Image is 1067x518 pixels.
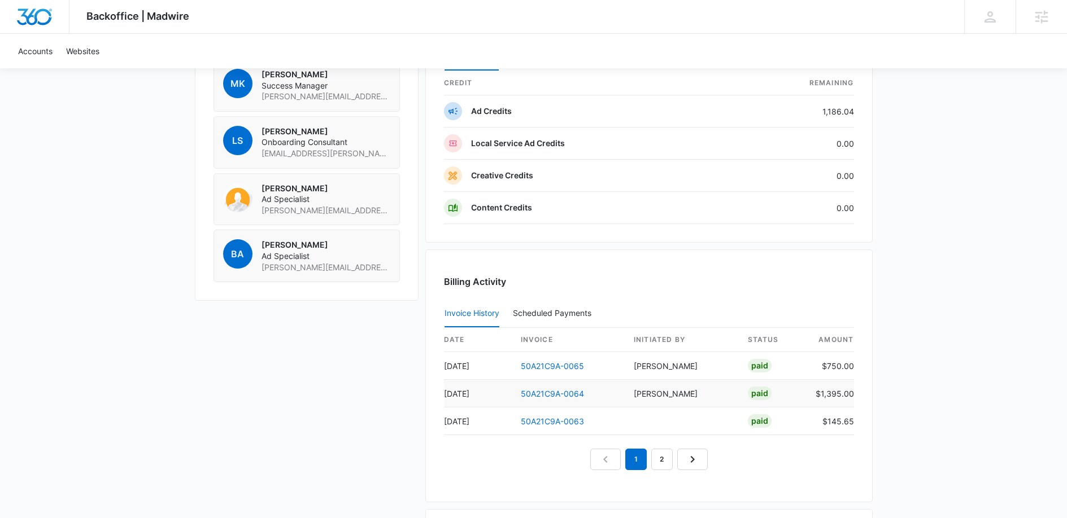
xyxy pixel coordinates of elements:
[748,414,772,428] div: Paid
[734,95,854,128] td: 1,186.04
[807,328,854,352] th: amount
[262,137,390,148] span: Onboarding Consultant
[513,309,596,317] div: Scheduled Payments
[734,128,854,160] td: 0.00
[521,389,584,398] a: 50A21C9A-0064
[590,449,708,470] nav: Pagination
[262,126,390,137] p: [PERSON_NAME]
[445,300,499,327] button: Invoice History
[223,126,252,155] span: LS
[262,183,390,194] p: [PERSON_NAME]
[734,192,854,224] td: 0.00
[262,205,390,216] span: [PERSON_NAME][EMAIL_ADDRESS][DOMAIN_NAME]
[262,251,390,262] span: Ad Specialist
[444,352,512,380] td: [DATE]
[471,138,565,149] p: Local Service Ad Credits
[444,380,512,407] td: [DATE]
[625,328,739,352] th: Initiated By
[471,202,532,213] p: Content Credits
[625,449,647,470] em: 1
[262,262,390,273] span: [PERSON_NAME][EMAIL_ADDRESS][PERSON_NAME][DOMAIN_NAME]
[262,91,390,102] span: [PERSON_NAME][EMAIL_ADDRESS][PERSON_NAME][DOMAIN_NAME]
[262,194,390,205] span: Ad Specialist
[807,380,854,407] td: $1,395.00
[807,352,854,380] td: $750.00
[734,160,854,192] td: 0.00
[471,170,533,181] p: Creative Credits
[262,80,390,91] span: Success Manager
[59,34,106,68] a: Websites
[444,71,734,95] th: credit
[512,328,625,352] th: invoice
[444,275,854,288] h3: Billing Activity
[748,387,772,400] div: Paid
[223,69,252,98] span: MK
[262,69,390,80] p: [PERSON_NAME]
[807,407,854,435] td: $145.65
[262,239,390,251] p: [PERSON_NAME]
[11,34,59,68] a: Accounts
[444,407,512,435] td: [DATE]
[262,148,390,159] span: [EMAIL_ADDRESS][PERSON_NAME][DOMAIN_NAME]
[223,183,252,212] img: kyl Davis
[625,352,739,380] td: [PERSON_NAME]
[521,361,584,371] a: 50A21C9A-0065
[748,359,772,372] div: Paid
[223,239,252,269] span: BA
[739,328,807,352] th: status
[734,71,854,95] th: Remaining
[625,380,739,407] td: [PERSON_NAME]
[677,449,708,470] a: Next Page
[444,328,512,352] th: date
[651,449,673,470] a: Page 2
[86,10,189,22] span: Backoffice | Madwire
[471,106,512,117] p: Ad Credits
[521,416,584,426] a: 50A21C9A-0063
